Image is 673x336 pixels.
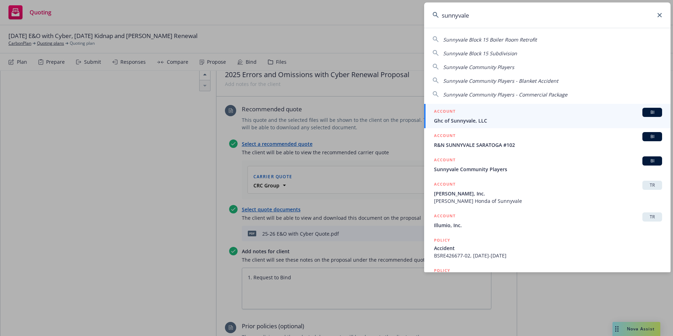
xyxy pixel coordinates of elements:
span: [PERSON_NAME], Inc. [434,190,662,197]
a: ACCOUNTBIGhc of Sunnyvale, LLC [424,104,671,128]
span: Sunnyvale Community Players - Blanket Accident [443,77,558,84]
span: Illumio, Inc. [434,222,662,229]
h5: ACCOUNT [434,156,455,165]
h5: ACCOUNT [434,132,455,141]
span: Sunnyvale Block 15 Subdivision [443,50,517,57]
span: Sunnyvale Community Players [443,64,514,70]
h5: ACCOUNT [434,212,455,221]
h5: POLICY [434,237,450,244]
span: BI [645,158,659,164]
a: POLICY [424,263,671,293]
span: TR [645,214,659,220]
a: ACCOUNTTR[PERSON_NAME], Inc.[PERSON_NAME] Honda of Sunnyvale [424,177,671,209]
span: Sunnyvale Community Players - Commercial Package [443,91,567,98]
input: Search... [424,2,671,28]
span: Sunnyvale Community Players [434,166,662,173]
h5: POLICY [434,267,450,274]
a: ACCOUNTBISunnyvale Community Players [424,153,671,177]
span: BI [645,109,659,116]
span: BI [645,133,659,140]
h5: ACCOUNT [434,181,455,189]
a: POLICYAccidentBSRE426677-02, [DATE]-[DATE] [424,233,671,263]
span: Ghc of Sunnyvale, LLC [434,117,662,124]
span: Accident [434,244,662,252]
span: Sunnyvale Block 15 Boiler Room Retrofit [443,36,537,43]
h5: ACCOUNT [434,108,455,116]
span: TR [645,182,659,188]
span: BSRE426677-02, [DATE]-[DATE] [434,252,662,259]
span: [PERSON_NAME] Honda of Sunnyvale [434,197,662,205]
a: ACCOUNTTRIllumio, Inc. [424,209,671,233]
a: ACCOUNTBIR&N SUNNYVALE SARATOGA #102 [424,128,671,153]
span: R&N SUNNYVALE SARATOGA #102 [434,141,662,149]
